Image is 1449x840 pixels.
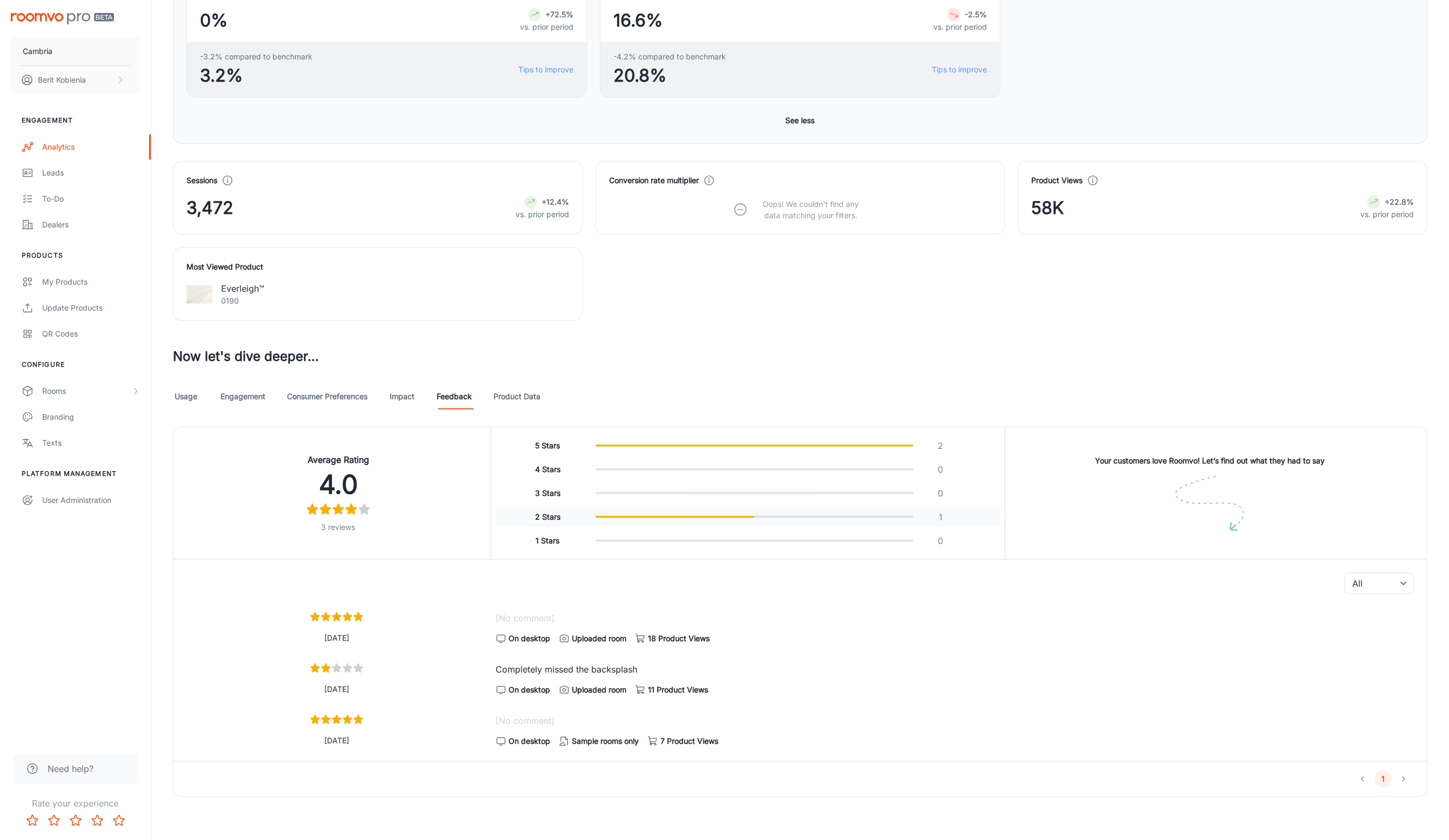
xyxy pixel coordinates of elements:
[221,282,264,295] p: Everleigh™
[493,384,540,409] a: Product Data
[926,439,955,452] p: 2
[42,437,140,449] div: Texts
[513,511,583,523] h6: 2 Stars
[542,197,569,206] strong: +12.4%
[496,460,1000,479] button: 4 Stars0
[660,735,718,747] span: 7 Product Views
[1374,770,1392,788] button: page 1
[221,295,264,307] p: 0190
[186,261,569,273] h4: Most Viewed Product
[86,810,108,831] button: Rate 4 star
[1385,197,1414,206] strong: +22.8%
[42,219,140,231] div: Dealers
[173,347,1427,366] h3: Now let's dive deeper...
[108,810,130,831] button: Rate 5 star
[496,663,1414,676] p: Completely missed the backsplash
[1176,475,1245,532] img: image shape
[287,384,368,409] a: Consumer Preferences
[186,735,487,747] p: [DATE]
[572,684,626,696] span: Uploaded room
[1352,770,1414,788] nav: pagination navigation
[42,193,140,205] div: To-do
[199,467,478,502] h2: 4.0
[199,521,478,533] h6: 3 reviews
[42,411,140,423] div: Branding
[173,384,199,409] a: Usage
[513,487,583,499] h6: 3 Stars
[389,384,415,409] a: Impact
[38,74,86,86] p: Berit Kobienia
[1095,455,1325,467] h6: Your customers love Roomvo! Let’s find out what they had to say
[42,494,140,506] div: User Administration
[42,167,140,179] div: Leads
[609,174,699,186] h4: Conversion rate multiplier
[186,174,217,186] h4: Sessions
[572,633,626,644] span: Uploaded room
[965,10,987,19] strong: -2.5%
[42,141,140,153] div: Analytics
[1031,195,1064,221] span: 58K
[545,10,573,19] strong: +72.5%
[11,66,140,94] button: Berit Kobienia
[23,45,52,57] p: Cambria
[437,384,472,409] a: Feedback
[42,276,140,288] div: My Products
[648,684,708,696] span: 11 Product Views
[1345,573,1414,594] div: All
[613,51,726,63] span: -4.2% compared to benchmark
[496,714,1414,727] p: [No comment]
[186,632,487,644] p: [DATE]
[42,302,140,314] div: Update Products
[22,810,43,831] button: Rate 1 star
[926,534,955,547] p: 0
[43,810,65,831] button: Rate 2 star
[932,64,987,76] a: Tips to improve
[496,531,1000,550] button: 1 Stars0
[200,8,228,33] span: 0%
[11,37,140,65] button: Cambria
[509,735,550,747] span: On desktop
[186,195,233,221] span: 3,472
[1031,174,1083,186] h4: Product Views
[513,440,583,452] h6: 5 Stars
[926,510,955,523] p: 1
[65,810,86,831] button: Rate 3 star
[42,385,131,397] div: Rooms
[518,64,573,76] a: Tips to improve
[11,13,114,24] img: Roomvo PRO Beta
[513,463,583,475] h6: 4 Stars
[200,51,312,63] span: -3.2% compared to benchmark
[516,209,569,220] p: vs. prior period
[48,762,94,775] span: Need help?
[186,683,487,695] p: [DATE]
[496,483,1000,503] button: 3 Stars0
[1360,209,1414,220] p: vs. prior period
[221,384,265,409] a: Engagement
[754,198,867,221] p: Oops! We couldn’t find any data matching your filters.
[648,633,710,644] span: 18 Product Views
[926,463,955,476] p: 0
[926,487,955,500] p: 0
[513,535,583,547] h6: 1 Stars
[200,63,312,89] span: 3.2%
[520,21,573,33] p: vs. prior period
[186,281,212,307] img: Everleigh™
[199,453,478,466] h4: Average Rating
[613,63,726,89] span: 20.8%
[572,735,639,747] span: Sample rooms only
[42,328,140,340] div: QR Codes
[782,111,819,130] button: See less
[9,797,142,810] p: Rate your experience
[509,684,550,696] span: On desktop
[496,507,1000,527] button: 2 Stars1
[613,8,663,33] span: 16.6%
[933,21,987,33] p: vs. prior period
[509,633,550,644] span: On desktop
[496,611,1414,624] p: [No comment]
[496,436,1000,455] button: 5 Stars2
